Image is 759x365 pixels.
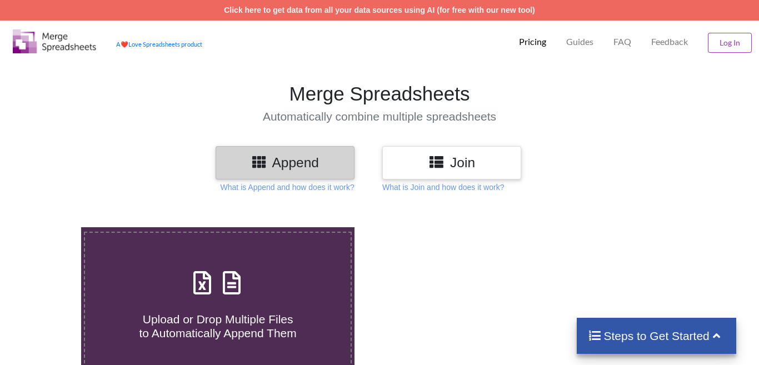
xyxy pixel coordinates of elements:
h4: Steps to Get Started [588,329,725,343]
span: Feedback [651,37,688,46]
p: What is Append and how does it work? [221,182,354,193]
h3: Append [224,154,346,171]
span: heart [121,41,128,48]
p: Guides [566,36,593,48]
span: Upload or Drop Multiple Files to Automatically Append Them [139,313,297,339]
p: What is Join and how does it work? [382,182,504,193]
a: Click here to get data from all your data sources using AI (for free with our new tool) [224,6,535,14]
button: Log In [708,33,752,53]
img: Logo.png [13,29,96,53]
p: FAQ [613,36,631,48]
p: Pricing [519,36,546,48]
a: AheartLove Spreadsheets product [116,41,202,48]
h3: Join [391,154,513,171]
